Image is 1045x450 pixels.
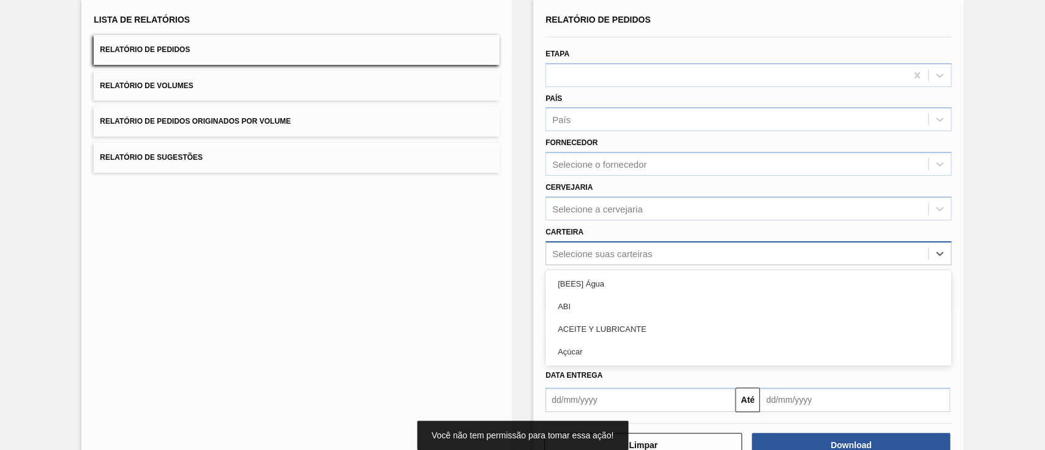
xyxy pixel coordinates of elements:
span: Lista de Relatórios [94,15,190,24]
label: Carteira [545,228,583,236]
button: Relatório de Pedidos [94,35,500,65]
div: Selecione o fornecedor [552,159,646,170]
label: País [545,94,562,103]
span: Data Entrega [545,371,602,380]
label: Fornecedor [545,138,597,147]
button: Até [735,388,760,412]
span: Você não tem permissão para tomar essa ação! [432,430,613,440]
div: País [552,114,571,125]
div: Açúcar [545,340,951,363]
div: Açúcar Líquido [545,363,951,386]
span: Relatório de Volumes [100,81,193,90]
input: dd/mm/yyyy [545,388,735,412]
label: Cervejaria [545,183,593,192]
button: Relatório de Volumes [94,71,500,101]
button: Relatório de Sugestões [94,143,500,173]
span: Relatório de Pedidos Originados por Volume [100,117,291,126]
div: ABI [545,295,951,318]
div: Selecione suas carteiras [552,248,652,258]
span: Relatório de Pedidos [545,15,651,24]
div: [BEES] Água [545,272,951,295]
div: ACEITE Y LUBRICANTE [545,318,951,340]
span: Relatório de Pedidos [100,45,190,54]
input: dd/mm/yyyy [760,388,949,412]
button: Relatório de Pedidos Originados por Volume [94,107,500,137]
label: Etapa [545,50,569,58]
span: Relatório de Sugestões [100,153,203,162]
div: Selecione a cervejaria [552,203,643,214]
